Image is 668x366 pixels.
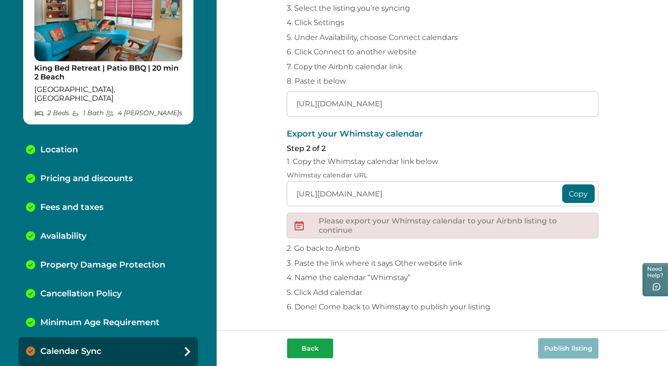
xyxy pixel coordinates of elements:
p: 4 [PERSON_NAME] s [106,109,182,117]
button: Back [287,338,334,359]
p: Whimstay calendar URL [287,171,598,179]
input: Airbnb calendar link [287,91,598,117]
p: 2. Go back to Airbnb [287,244,598,253]
p: 8. Paste it below [287,77,598,86]
p: 3. Select the listing you’re syncing [287,4,598,13]
p: Availability [40,231,86,242]
p: Export your Whimstay calendar [287,130,598,139]
p: 5. Click Add calendar [287,288,598,297]
p: Pricing and discounts [40,174,133,184]
p: Fees and taxes [40,203,103,213]
p: 4. Name the calendar “Whimstay” [287,273,598,282]
p: 1. Copy the Whimstay calendar link below [287,157,598,166]
p: [GEOGRAPHIC_DATA], [GEOGRAPHIC_DATA] [34,85,182,103]
p: Minimum Age Requirement [40,318,160,328]
p: Calendar Sync [40,346,101,357]
p: Step 2 of 2 [287,144,598,153]
button: Publish listing [538,338,598,359]
p: 5. Under Availability, choose Connect calendars [287,33,598,42]
button: Copy [562,184,595,203]
p: Location [40,145,78,155]
p: Cancellation Policy [40,289,122,299]
p: King Bed Retreat | Patio BBQ | 20 min 2 Beach [34,64,182,82]
p: 6. Done! Come back to Whimstay to publish your listing [287,302,598,312]
p: 4. Click Settings [287,18,598,27]
p: 3. Paste the link where it says Other website link [287,259,598,268]
p: Property Damage Protection [40,260,165,270]
p: 6. Click Connect to another website [287,47,598,57]
p: 2 Bed s [34,109,69,117]
p: 1 Bath [71,109,103,117]
p: Please export your Whimstay calendar to your Airbnb listing to continue [319,216,591,235]
p: 7. Copy the Airbnb calendar link [287,62,598,72]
